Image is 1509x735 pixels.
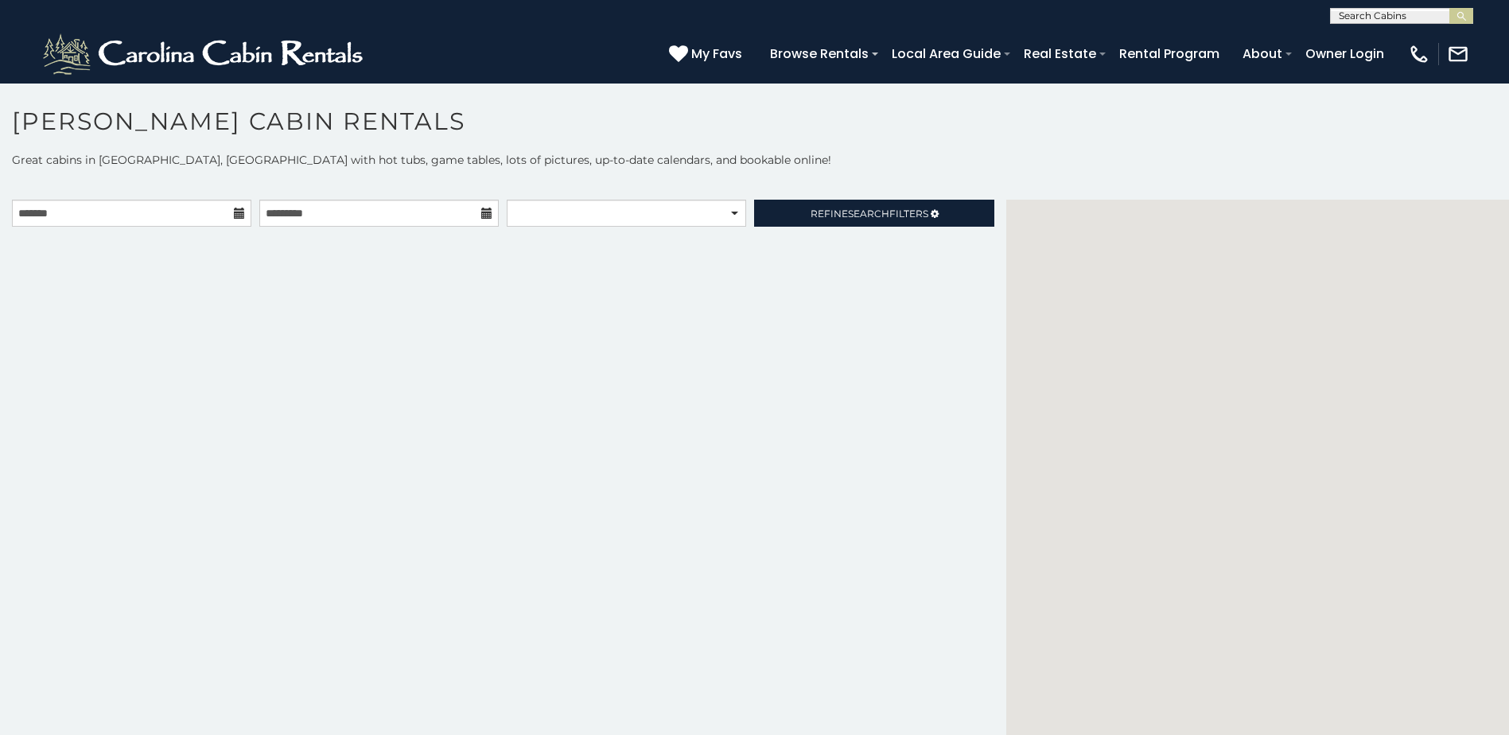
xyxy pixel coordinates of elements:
[1016,40,1104,68] a: Real Estate
[1111,40,1227,68] a: Rental Program
[811,208,928,220] span: Refine Filters
[1235,40,1290,68] a: About
[754,200,994,227] a: RefineSearchFilters
[884,40,1009,68] a: Local Area Guide
[1408,43,1430,65] img: phone-regular-white.png
[1447,43,1469,65] img: mail-regular-white.png
[669,44,746,64] a: My Favs
[762,40,877,68] a: Browse Rentals
[848,208,889,220] span: Search
[40,30,370,78] img: White-1-2.png
[1297,40,1392,68] a: Owner Login
[691,44,742,64] span: My Favs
